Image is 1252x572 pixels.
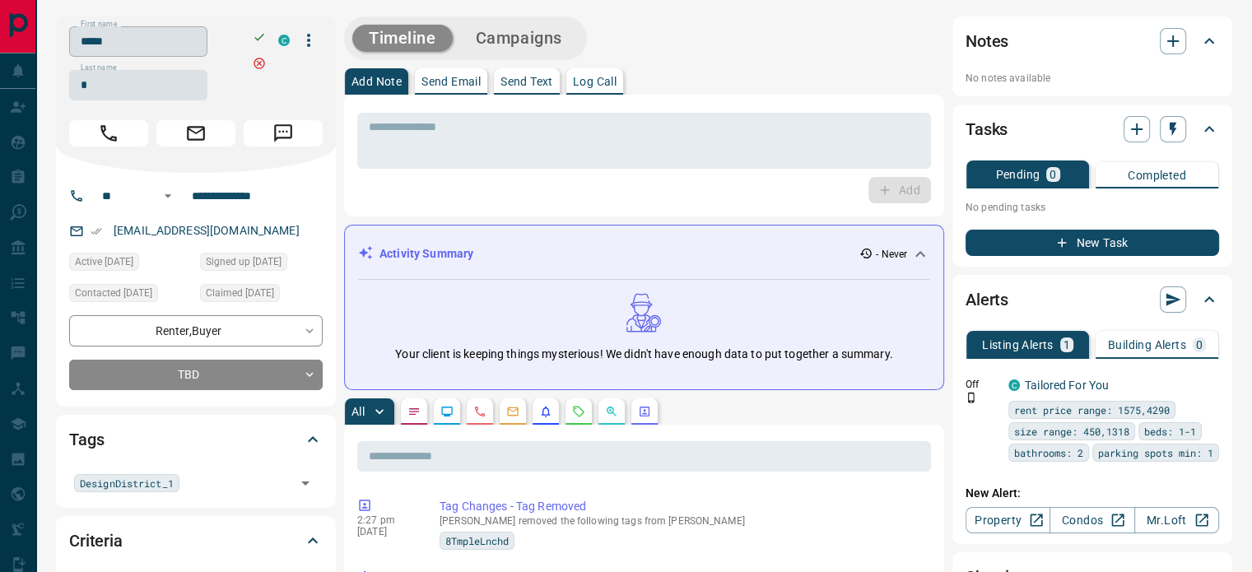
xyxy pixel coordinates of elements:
div: Alerts [966,280,1219,319]
p: Log Call [573,76,617,87]
p: Building Alerts [1108,339,1186,351]
a: Property [966,507,1050,533]
div: Tue Feb 16 2021 [200,284,323,307]
span: bathrooms: 2 [1014,444,1083,461]
p: - Never [876,247,907,262]
span: Message [244,120,323,146]
span: Call [69,120,148,146]
div: condos.ca [278,35,290,46]
svg: Lead Browsing Activity [440,405,454,418]
p: New Alert: [966,485,1219,502]
button: Timeline [352,25,453,52]
a: Mr.Loft [1134,507,1219,533]
span: Claimed [DATE] [206,285,274,301]
p: 0 [1196,339,1203,351]
p: Off [966,377,998,392]
span: Contacted [DATE] [75,285,152,301]
div: Tags [69,420,323,459]
svg: Push Notification Only [966,392,977,403]
label: First name [81,19,117,30]
div: Tue Feb 16 2021 [69,284,192,307]
div: Renter , Buyer [69,315,323,346]
span: Active [DATE] [75,253,133,270]
div: Tue Mar 29 2022 [69,253,192,276]
p: Listing Alerts [982,339,1054,351]
button: Open [158,186,178,206]
span: beds: 1-1 [1144,423,1196,439]
p: No notes available [966,71,1219,86]
p: 2:27 pm [357,514,415,526]
svg: Agent Actions [638,405,651,418]
p: No pending tasks [966,195,1219,220]
p: Activity Summary [379,245,473,263]
button: New Task [966,230,1219,256]
span: Signed up [DATE] [206,253,282,270]
div: TBD [69,360,323,390]
button: Campaigns [459,25,579,52]
span: size range: 450,1318 [1014,423,1129,439]
span: 8TmpleLnchd [445,532,509,549]
div: Activity Summary- Never [358,239,930,269]
p: 0 [1050,169,1056,180]
div: Tue Feb 16 2021 [200,253,323,276]
svg: Calls [473,405,486,418]
div: Tasks [966,109,1219,149]
div: condos.ca [1008,379,1020,391]
p: Pending [995,169,1040,180]
p: All [351,406,365,417]
h2: Tasks [966,116,1008,142]
svg: Opportunities [605,405,618,418]
h2: Alerts [966,286,1008,313]
h2: Notes [966,28,1008,54]
p: Your client is keeping things mysterious! We didn't have enough data to put together a summary. [395,346,892,363]
span: parking spots min: 1 [1098,444,1213,461]
p: Completed [1128,170,1186,181]
p: 1 [1064,339,1070,351]
h2: Tags [69,426,104,453]
span: Email [156,120,235,146]
a: Tailored For You [1025,379,1109,392]
svg: Notes [407,405,421,418]
label: Last name [81,63,117,73]
p: [PERSON_NAME] removed the following tags from [PERSON_NAME] [440,515,924,527]
button: Open [294,472,317,495]
p: Send Text [500,76,553,87]
svg: Emails [506,405,519,418]
div: Criteria [69,521,323,560]
p: Send Email [421,76,481,87]
a: [EMAIL_ADDRESS][DOMAIN_NAME] [114,224,300,237]
div: Notes [966,21,1219,61]
svg: Requests [572,405,585,418]
svg: Listing Alerts [539,405,552,418]
span: rent price range: 1575,4290 [1014,402,1170,418]
span: DesignDistrict_1 [80,475,174,491]
svg: Email Verified [91,226,102,237]
p: [DATE] [357,526,415,537]
a: Condos [1050,507,1134,533]
p: Tag Changes - Tag Removed [440,498,924,515]
h2: Criteria [69,528,123,554]
p: Add Note [351,76,402,87]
